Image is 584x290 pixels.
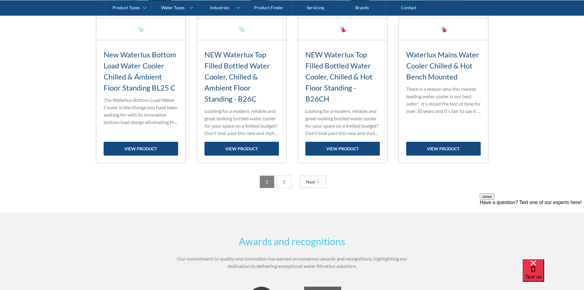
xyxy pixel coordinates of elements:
[104,96,178,126] p: The Waterlux Bottom Load Water Cooler is the change you have been waiting for with its innovative...
[113,5,140,10] div: Product Types
[96,176,488,188] div: List
[210,5,229,10] div: Industries
[406,49,481,82] h3: Waterlux Mains Water Cooler Chilled & Hot Bench Mounted
[173,234,412,249] h2: Awards and recognitions
[406,85,481,115] p: There is a reason why this market leading water cooler is our best seller! It's stood the test of...
[104,142,178,156] a: view product
[406,142,481,156] a: view product
[104,49,178,93] h3: New Waterlux Bottom Load Water Cooler Chilled & Ambient Floor Standing BL25 C
[305,107,380,137] p: Looking for a modern, reliable and great looking bottled water cooler for your space on a limited...
[480,193,584,267] iframe: podium webchat widget prompt
[204,107,279,137] p: Looking for a modern, reliable and great looking bottled water cooler for your space on a limited...
[204,142,279,156] a: view product
[173,255,412,270] p: Our commitment to quality and innovation has earned us numerous awards and recognitions, highligh...
[523,259,584,290] iframe: podium webchat widget bubble
[161,5,185,10] div: Water Types
[277,176,292,188] a: 2
[300,176,326,188] a: Next Page
[260,176,274,188] a: 1
[305,142,380,156] a: view product
[204,49,279,104] h3: NEW Waterlux Top Filled Bottled Water Cooler, Chilled & Ambient Floor Standing - B26C
[306,179,315,185] div: Next
[305,49,380,104] h3: NEW Waterlux Top Filled Bottled Water Cooler, Chilled & Hot Floor Standing - B26CH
